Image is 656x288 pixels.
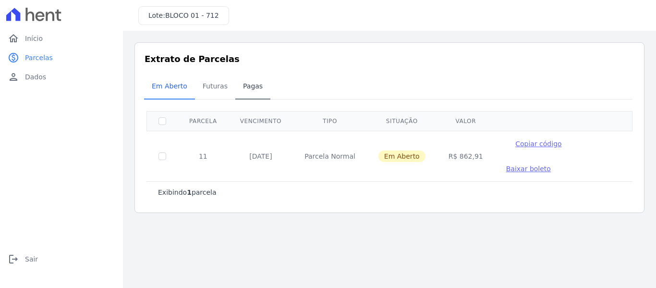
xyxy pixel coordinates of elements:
[25,34,43,43] span: Início
[144,75,195,100] a: Em Aberto
[293,111,367,131] th: Tipo
[4,250,119,269] a: logoutSair
[506,165,551,173] span: Baixar boleto
[4,48,119,67] a: paidParcelas
[515,140,561,148] span: Copiar código
[145,52,634,65] h3: Extrato de Parcelas
[195,75,235,100] a: Futuras
[4,29,119,48] a: homeInício
[178,111,229,131] th: Parcela
[237,76,268,96] span: Pagas
[197,76,233,96] span: Futuras
[8,253,19,265] i: logout
[25,254,38,264] span: Sair
[293,131,367,181] td: Parcela Normal
[146,76,193,96] span: Em Aberto
[8,52,19,63] i: paid
[8,71,19,83] i: person
[25,72,46,82] span: Dados
[437,111,495,131] th: Valor
[4,67,119,87] a: personDados
[506,164,551,174] a: Baixar boleto
[378,150,425,162] span: Em Aberto
[178,131,229,181] td: 11
[229,111,293,131] th: Vencimento
[158,188,217,197] p: Exibindo parcela
[148,11,219,21] h3: Lote:
[165,12,219,19] span: BLOCO 01 - 712
[235,75,270,100] a: Pagas
[367,111,437,131] th: Situação
[437,131,495,181] td: R$ 862,91
[8,33,19,44] i: home
[229,131,293,181] td: [DATE]
[506,139,571,149] button: Copiar código
[187,188,192,196] b: 1
[25,53,53,63] span: Parcelas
